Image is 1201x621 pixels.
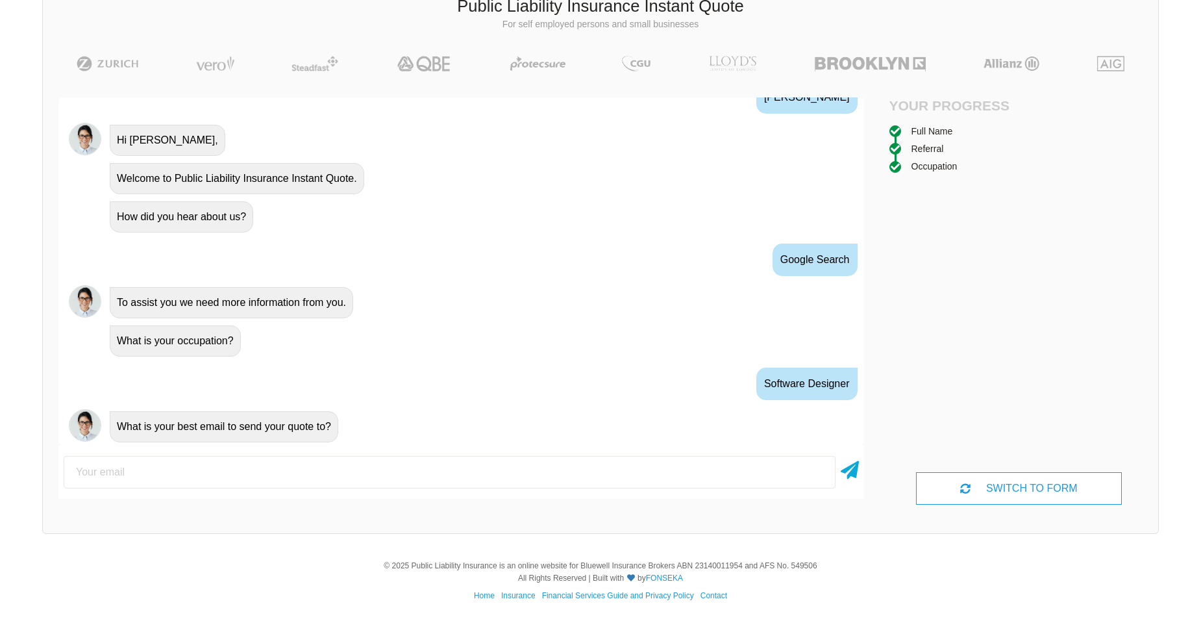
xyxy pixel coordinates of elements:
[64,456,836,488] input: Your email
[110,125,225,156] div: Hi [PERSON_NAME],
[501,591,536,600] a: Insurance
[702,56,764,71] img: LLOYD's | Public Liability Insurance
[69,285,101,318] img: Chatbot | PLI
[110,163,364,194] div: Welcome to Public Liability Insurance Instant Quote.
[286,56,343,71] img: Steadfast | Public Liability Insurance
[911,124,953,138] div: Full Name
[756,368,858,400] div: Software Designer
[889,97,1019,114] h4: Your Progress
[110,325,241,357] div: What is your occupation?
[474,591,495,600] a: Home
[505,56,571,71] img: Protecsure | Public Liability Insurance
[646,574,683,583] a: FONSEKA
[911,142,944,156] div: Referral
[542,591,694,600] a: Financial Services Guide and Privacy Policy
[69,409,101,442] img: Chatbot | PLI
[110,287,353,318] div: To assist you we need more information from you.
[810,56,931,71] img: Brooklyn | Public Liability Insurance
[110,411,338,442] div: What is your best email to send your quote to?
[71,56,144,71] img: Zurich | Public Liability Insurance
[53,18,1148,31] p: For self employed persons and small businesses
[916,472,1122,505] div: SWITCH TO FORM
[390,56,460,71] img: QBE | Public Liability Insurance
[110,201,253,233] div: How did you hear about us?
[69,123,101,155] img: Chatbot | PLI
[700,591,727,600] a: Contact
[977,56,1046,71] img: Allianz | Public Liability Insurance
[756,81,858,114] div: [PERSON_NAME]
[617,56,656,71] img: CGU | Public Liability Insurance
[190,56,240,71] img: Vero | Public Liability Insurance
[911,159,958,173] div: Occupation
[773,244,858,276] div: Google Search
[1092,56,1130,71] img: AIG | Public Liability Insurance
